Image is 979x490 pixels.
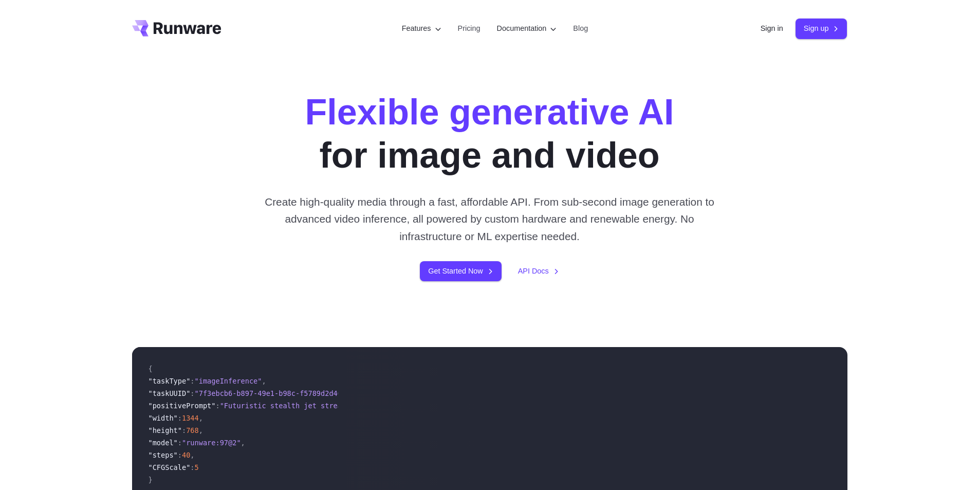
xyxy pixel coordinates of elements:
[132,20,221,37] a: Go to /
[199,426,203,434] span: ,
[182,439,241,447] span: "runware:97@2"
[195,377,262,385] span: "imageInference"
[241,439,245,447] span: ,
[573,23,588,34] a: Blog
[178,439,182,447] span: :
[182,414,199,422] span: 1344
[215,402,219,410] span: :
[199,414,203,422] span: ,
[190,463,194,471] span: :
[149,439,178,447] span: "model"
[261,193,718,245] p: Create high-quality media through a fast, affordable API. From sub-second image generation to adv...
[761,23,783,34] a: Sign in
[186,426,199,434] span: 768
[195,463,199,471] span: 5
[190,377,194,385] span: :
[190,451,194,459] span: ,
[178,414,182,422] span: :
[305,90,674,177] h1: for image and video
[420,261,501,281] a: Get Started Now
[149,414,178,422] span: "width"
[458,23,481,34] a: Pricing
[497,23,557,34] label: Documentation
[262,377,266,385] span: ,
[402,23,441,34] label: Features
[149,389,191,397] span: "taskUUID"
[149,365,153,373] span: {
[149,377,191,385] span: "taskType"
[149,476,153,484] span: }
[220,402,603,410] span: "Futuristic stealth jet streaking through a neon-lit cityscape with glowing purple exhaust"
[149,426,182,434] span: "height"
[149,402,216,410] span: "positivePrompt"
[796,19,847,39] a: Sign up
[305,92,674,132] strong: Flexible generative AI
[149,451,178,459] span: "steps"
[190,389,194,397] span: :
[518,265,559,277] a: API Docs
[195,389,355,397] span: "7f3ebcb6-b897-49e1-b98c-f5789d2d40d7"
[149,463,191,471] span: "CFGScale"
[178,451,182,459] span: :
[182,426,186,434] span: :
[182,451,190,459] span: 40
